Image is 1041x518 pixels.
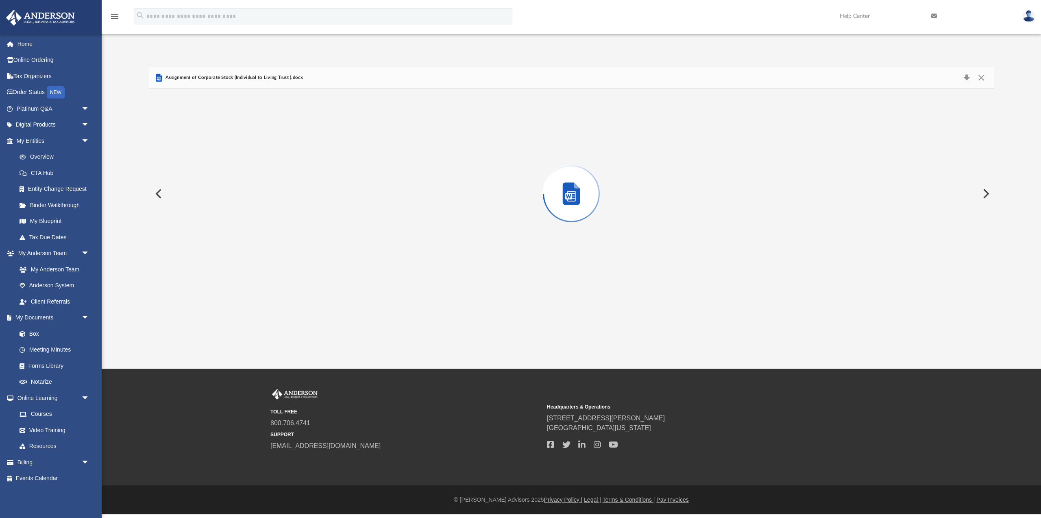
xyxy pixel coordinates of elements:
a: Home [6,36,102,52]
span: arrow_drop_down [81,117,98,133]
a: My Anderson Teamarrow_drop_down [6,245,98,262]
a: Resources [11,438,98,455]
a: Overview [11,149,102,165]
img: User Pic [1023,10,1035,22]
span: arrow_drop_down [81,101,98,117]
a: My Blueprint [11,213,98,229]
span: arrow_drop_down [81,390,98,407]
a: Legal | [584,496,601,503]
a: My Documentsarrow_drop_down [6,310,98,326]
a: menu [110,15,120,21]
small: SUPPORT [270,431,541,438]
a: Platinum Q&Aarrow_drop_down [6,101,102,117]
img: Anderson Advisors Platinum Portal [270,389,319,400]
div: © [PERSON_NAME] Advisors 2025 [102,496,1041,504]
a: Online Learningarrow_drop_down [6,390,98,406]
span: arrow_drop_down [81,133,98,149]
small: TOLL FREE [270,408,541,415]
div: Preview [149,67,994,299]
a: Notarize [11,374,98,390]
a: Forms Library [11,358,94,374]
a: Meeting Minutes [11,342,98,358]
i: search [136,11,145,20]
a: Binder Walkthrough [11,197,102,213]
a: Privacy Policy | [544,496,583,503]
button: Previous File [149,182,167,205]
a: Entity Change Request [11,181,102,197]
a: Tax Organizers [6,68,102,84]
button: Close [974,72,989,83]
a: Tax Due Dates [11,229,102,245]
a: My Entitiesarrow_drop_down [6,133,102,149]
a: 800.706.4741 [270,420,310,426]
a: Billingarrow_drop_down [6,454,102,470]
a: Events Calendar [6,470,102,487]
span: arrow_drop_down [81,310,98,326]
div: NEW [47,86,65,98]
i: menu [110,11,120,21]
button: Download [960,72,974,83]
a: Client Referrals [11,293,98,310]
span: Assignment of Corporate Stock (Individual to Living Trust ).docx [164,74,303,81]
a: [STREET_ADDRESS][PERSON_NAME] [547,415,665,422]
a: Terms & Conditions | [603,496,655,503]
a: Order StatusNEW [6,84,102,101]
a: My Anderson Team [11,261,94,278]
a: Courses [11,406,98,422]
small: Headquarters & Operations [547,403,818,411]
a: Video Training [11,422,94,438]
a: [GEOGRAPHIC_DATA][US_STATE] [547,424,651,431]
button: Next File [976,182,994,205]
a: Box [11,326,94,342]
a: CTA Hub [11,165,102,181]
a: Online Ordering [6,52,102,68]
span: arrow_drop_down [81,454,98,471]
a: Pay Invoices [656,496,688,503]
a: [EMAIL_ADDRESS][DOMAIN_NAME] [270,442,381,449]
img: Anderson Advisors Platinum Portal [4,10,77,26]
a: Anderson System [11,278,98,294]
span: arrow_drop_down [81,245,98,262]
a: Digital Productsarrow_drop_down [6,117,102,133]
